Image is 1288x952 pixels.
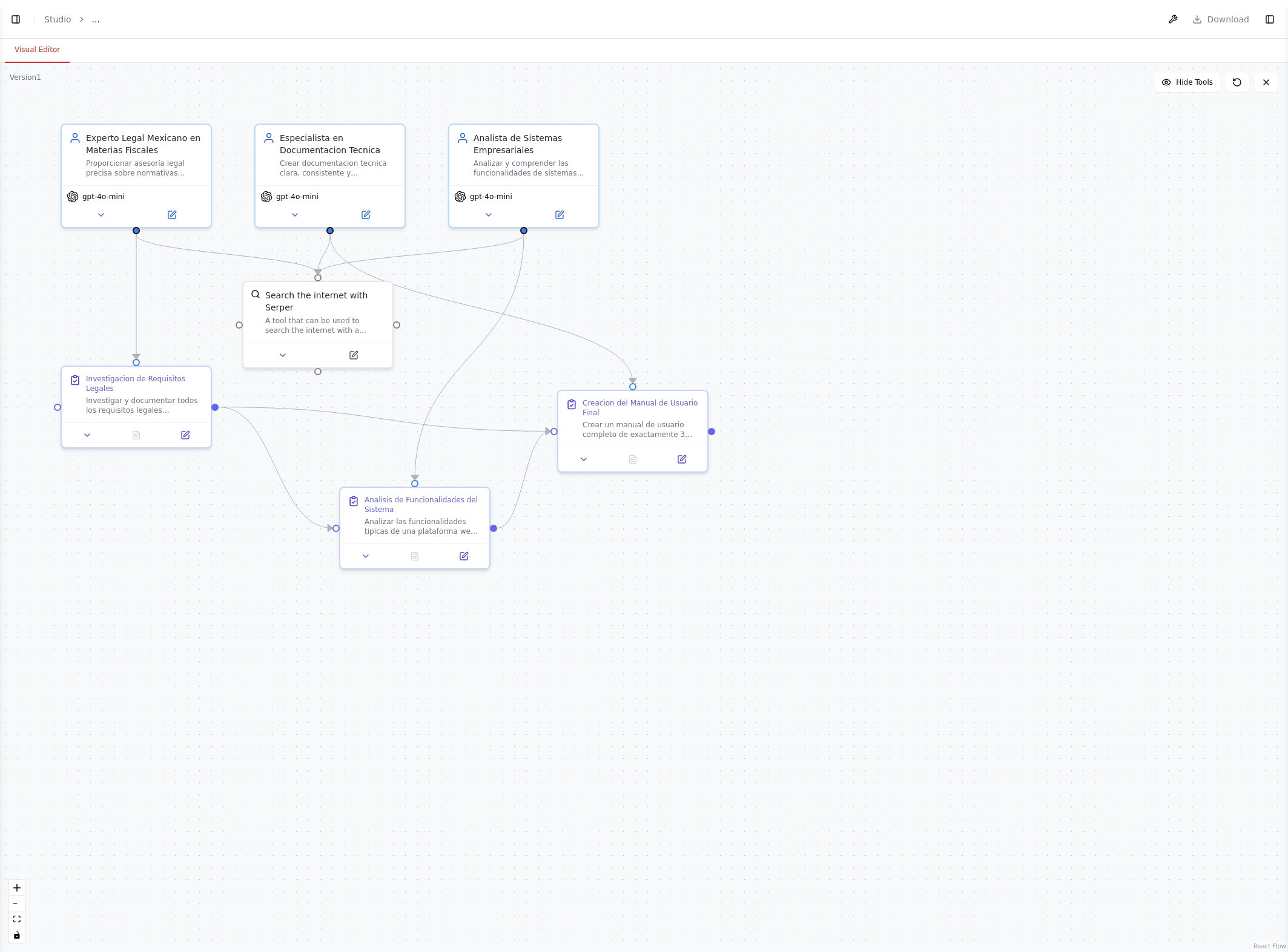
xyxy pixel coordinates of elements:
div: Version 1 [10,73,41,82]
button: Open in side panel [443,549,484,563]
button: Open in side panel [661,452,702,467]
div: Especialista en Documentacion Tecnica [280,132,397,156]
button: toggle interactivity [9,927,25,943]
img: SerperDevTool [251,289,260,299]
g: Edge from 90d581e3-2017-4b33-ba06-5dda27a77960 to fe946d05-513e-4dd5-9626-eef71aa8081c [312,234,336,274]
div: SerperDevToolSearch the internet with SerperA tool that can be used to search the internet with a... [242,281,394,369]
span: gpt-4o-mini [82,192,125,202]
button: Visual Editor [5,38,70,63]
button: Show left sidebar [7,11,24,28]
div: Analizar las funcionalidades tipicas de una plataforma web de gestion y asesoria para el tema {to... [365,517,482,536]
div: Investigacion de Requisitos Legales [86,374,203,393]
div: Experto Legal Mexicano en Materias FiscalesProporcionar asesoría legal precisa sobre normativas m... [61,123,212,228]
span: ... [92,13,100,25]
div: Crear documentacion tecnica clara, consistente y estructurada para sistemas empresariales, asegur... [280,159,397,178]
button: Open in side panel [525,208,593,222]
div: Especialista en Documentacion TecnicaCrear documentacion tecnica clara, consistente y estructurad... [254,123,406,228]
g: Edge from 988e8556-3b32-48b8-ba5c-e2ab2c7ab393 to a6e0fd82-4fd0-4470-be90-ee9a66e59aec [219,401,332,534]
button: fit view [9,911,25,927]
div: Analizar y comprender las funcionalidades de sistemas empresariales para crear explicaciones clar... [474,159,591,178]
g: Edge from a6e0fd82-4fd0-4470-be90-ee9a66e59aec to 8240c24a-b973-4e9d-9762-6300a7f29fd8 [497,425,550,534]
button: No output available [111,428,162,442]
a: React Flow attribution [1253,943,1286,950]
div: Investigar y documentar todos los requisitos legales mexicanos, especialmente fiscales, que deben... [86,396,203,415]
div: Creacion del Manual de Usuario FinalCrear un manual de usuario completo de exactamente 3 paginas ... [557,390,708,473]
div: Investigacion de Requisitos LegalesInvestigar y documentar todos los requisitos legales mexicanos... [61,366,212,448]
button: Open in side panel [319,348,388,363]
div: Creacion del Manual de Usuario Final [583,398,700,418]
button: Open in side panel [137,208,206,222]
g: Edge from 6a106d78-7a94-4139-b6d8-a375b0a6cae6 to a6e0fd82-4fd0-4470-be90-ee9a66e59aec [409,234,530,480]
div: Analisis de Funcionalidades del Sistema [365,495,482,514]
span: gpt-4o-mini [276,192,319,202]
button: Show right sidebar [1261,11,1278,28]
g: Edge from 26be4d40-bb88-4913-9f03-01a77c498ef2 to fe946d05-513e-4dd5-9626-eef71aa8081c [130,234,324,274]
button: zoom out [9,896,25,911]
button: Hide Tools [1154,73,1220,92]
div: Experto Legal Mexicano en Materias Fiscales [86,132,203,156]
button: No output available [607,452,659,467]
button: zoom in [9,880,25,896]
div: React Flow controls [9,880,25,943]
div: Crear un manual de usuario completo de exactamente 3 paginas para la plataforma web de gestion y ... [583,420,700,439]
span: gpt-4o-mini [470,192,512,202]
g: Edge from 6a106d78-7a94-4139-b6d8-a375b0a6cae6 to fe946d05-513e-4dd5-9626-eef71aa8081c [312,234,530,274]
span: Hide Tools [1176,77,1213,87]
div: Analisis de Funcionalidades del SistemaAnalizar las funcionalidades tipicas de una plataforma web... [339,487,490,570]
div: A tool that can be used to search the internet with a search_query. Supports different search typ... [265,316,385,335]
a: Studio [44,15,71,24]
div: Analista de Sistemas EmpresarialesAnalizar y comprender las funcionalidades de sistemas empresari... [448,123,599,228]
button: Open in side panel [164,428,206,442]
nav: breadcrumb [44,13,100,25]
g: Edge from 90d581e3-2017-4b33-ba06-5dda27a77960 to 8240c24a-b973-4e9d-9762-6300a7f29fd8 [324,234,639,383]
button: No output available [389,549,441,563]
g: Edge from 988e8556-3b32-48b8-ba5c-e2ab2c7ab393 to 8240c24a-b973-4e9d-9762-6300a7f29fd8 [219,401,550,438]
div: Search the internet with Serper [265,289,385,314]
div: Analista de Sistemas Empresariales [474,132,591,156]
div: Proporcionar asesoría legal precisa sobre normativas mexicanas, especialmente fiscales, para aseg... [86,159,203,178]
button: Open in side panel [331,208,400,222]
g: Edge from 26be4d40-bb88-4913-9f03-01a77c498ef2 to 988e8556-3b32-48b8-ba5c-e2ab2c7ab393 [130,234,142,359]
